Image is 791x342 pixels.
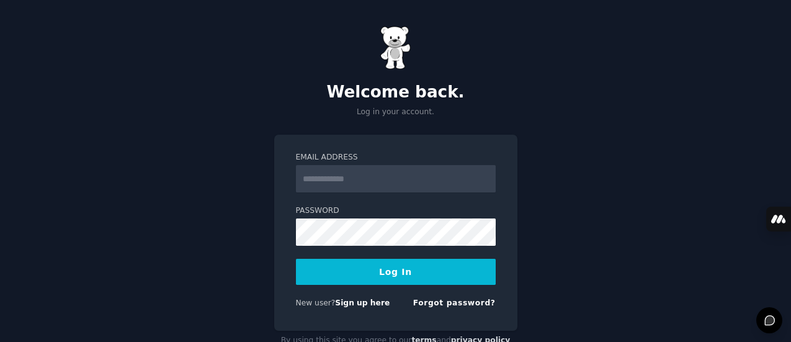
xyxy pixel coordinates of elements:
button: Log In [296,259,496,285]
a: Sign up here [335,299,390,307]
label: Password [296,205,496,217]
a: Forgot password? [413,299,496,307]
span: New user? [296,299,336,307]
p: Log in your account. [274,107,517,118]
label: Email Address [296,152,496,163]
h2: Welcome back. [274,83,517,102]
img: Gummy Bear [380,26,411,70]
